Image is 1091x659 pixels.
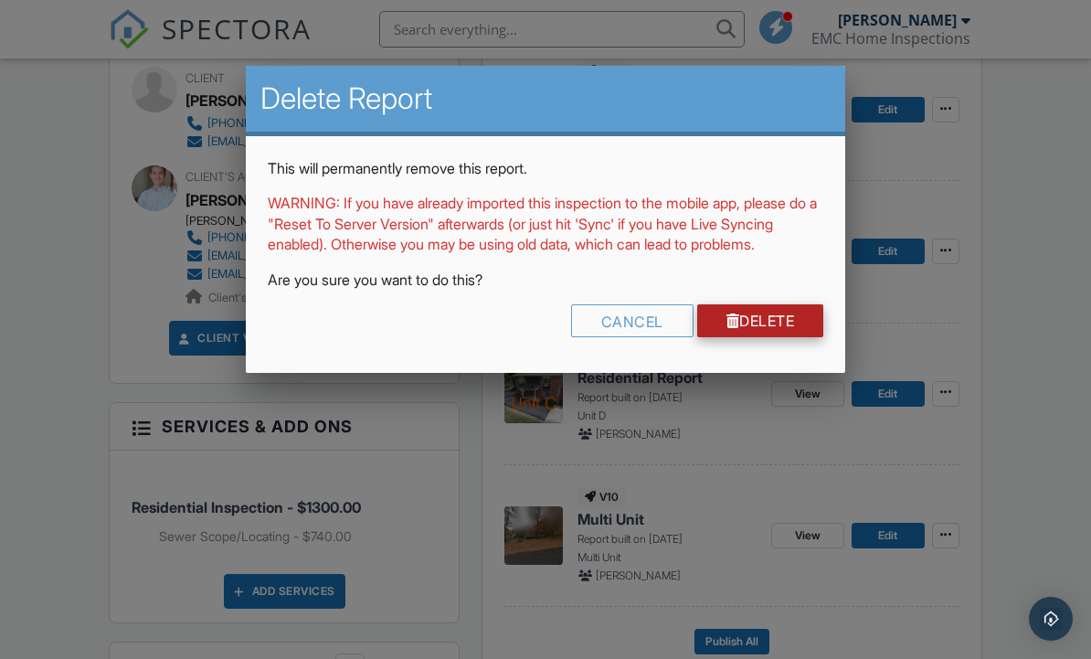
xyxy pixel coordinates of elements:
p: This will permanently remove this report. [268,158,824,178]
div: Cancel [571,304,694,337]
p: Are you sure you want to do this? [268,270,824,290]
div: Open Intercom Messenger [1029,597,1073,641]
a: Delete [697,304,824,337]
h2: Delete Report [260,80,831,117]
p: WARNING: If you have already imported this inspection to the mobile app, please do a "Reset To Se... [268,193,824,254]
